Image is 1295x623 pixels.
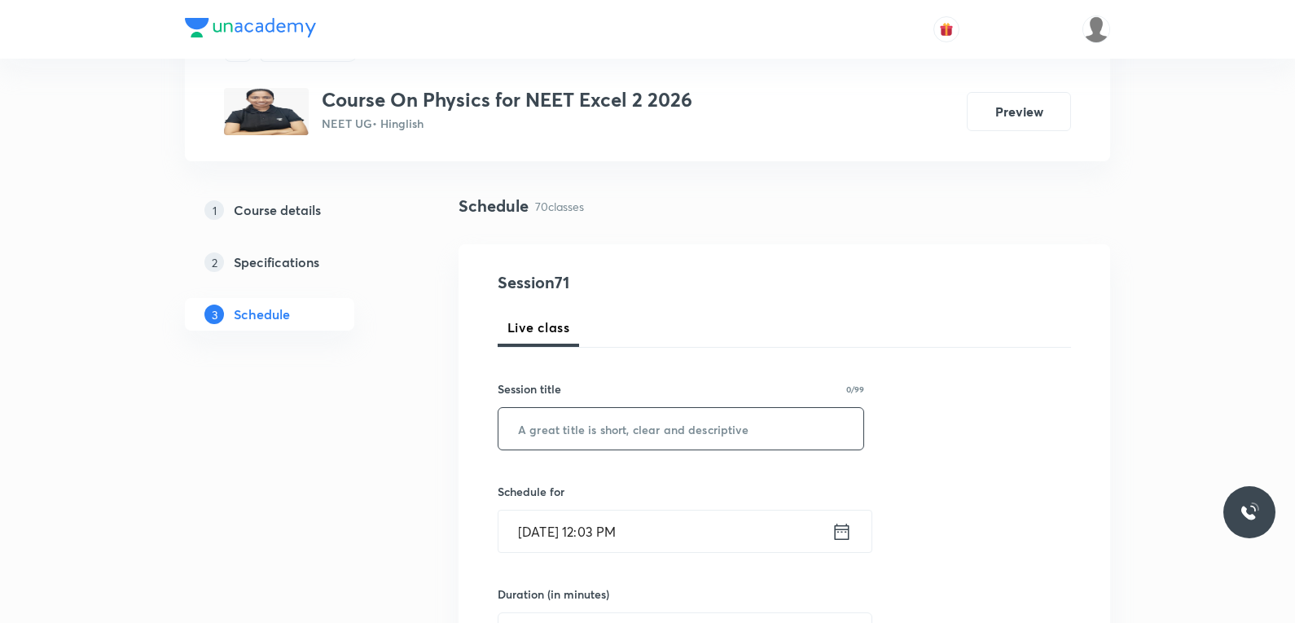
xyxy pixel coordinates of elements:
[498,270,795,295] h4: Session 71
[234,252,319,272] h5: Specifications
[185,246,406,279] a: 2Specifications
[535,198,584,215] p: 70 classes
[224,88,309,135] img: 93f3d4e13ec34f58ae303f7c67eb1d1b.jpg
[967,92,1071,131] button: Preview
[185,18,316,37] img: Company Logo
[204,252,224,272] p: 2
[322,115,692,132] p: NEET UG • Hinglish
[507,318,569,337] span: Live class
[1240,502,1259,522] img: ttu
[204,200,224,220] p: 1
[234,200,321,220] h5: Course details
[498,483,864,500] h6: Schedule for
[846,385,864,393] p: 0/99
[498,380,561,397] h6: Session title
[498,586,609,603] h6: Duration (in minutes)
[204,305,224,324] p: 3
[234,305,290,324] h5: Schedule
[185,18,316,42] a: Company Logo
[939,22,954,37] img: avatar
[322,88,692,112] h3: Course On Physics for NEET Excel 2 2026
[933,16,959,42] button: avatar
[185,194,406,226] a: 1Course details
[459,194,529,218] h4: Schedule
[1082,15,1110,43] img: Arvind Bhargav
[498,408,863,450] input: A great title is short, clear and descriptive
